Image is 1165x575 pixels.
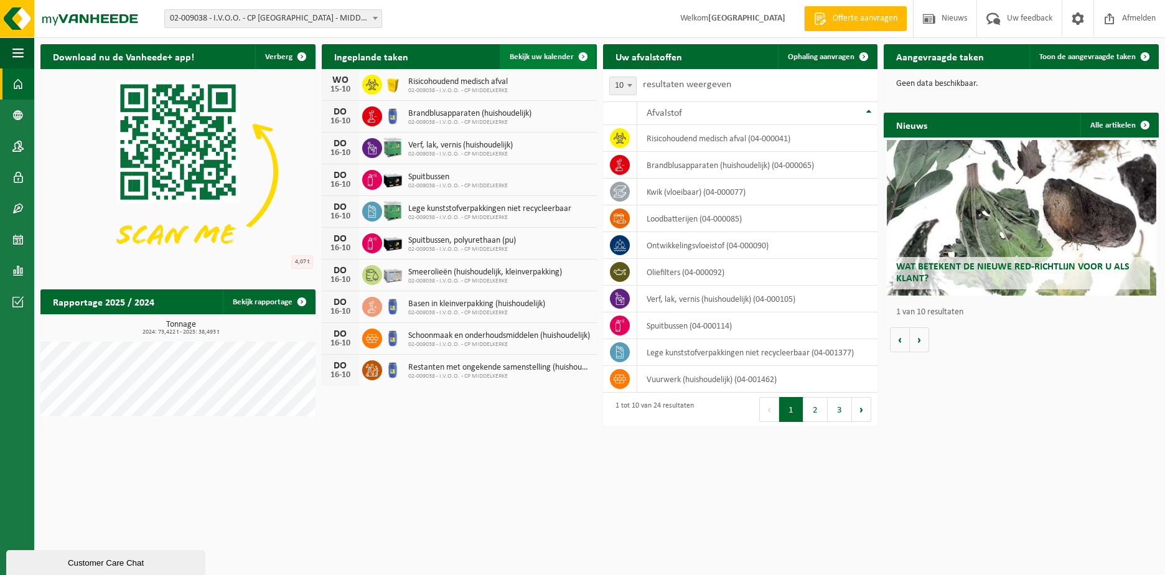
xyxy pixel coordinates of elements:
[255,44,314,69] button: Verberg
[408,172,508,182] span: Spuitbussen
[382,327,403,348] img: PB-OT-0120-HPE-00-02
[408,87,508,95] span: 02-009038 - I.V.O.O. - CP MIDDELKERKE
[896,80,1146,88] p: Geen data beschikbaar.
[223,289,314,314] a: Bekijk rapportage
[408,236,516,246] span: Spuitbussen, polyurethaan (pu)
[408,341,590,348] span: 02-009038 - I.V.O.O. - CP MIDDELKERKE
[637,179,877,205] td: kwik (vloeibaar) (04-000077)
[708,14,785,23] strong: [GEOGRAPHIC_DATA]
[328,329,353,339] div: DO
[779,397,803,422] button: 1
[804,6,907,31] a: Offerte aanvragen
[40,69,316,275] img: Download de VHEPlus App
[382,358,403,380] img: PB-OT-0120-HPE-00-02
[637,125,877,152] td: risicohoudend medisch afval (04-000041)
[637,366,877,393] td: vuurwerk (huishoudelijk) (04-001462)
[328,212,353,221] div: 16-10
[382,136,403,159] img: PB-HB-1400-HPE-GN-11
[328,244,353,253] div: 16-10
[408,309,545,317] span: 02-009038 - I.V.O.O. - CP MIDDELKERKE
[408,278,562,285] span: 02-009038 - I.V.O.O. - CP MIDDELKERKE
[609,77,637,95] span: 10
[637,259,877,286] td: oliefilters (04-000092)
[40,289,167,314] h2: Rapportage 2025 / 2024
[328,234,353,244] div: DO
[603,44,695,68] h2: Uw afvalstoffen
[328,307,353,316] div: 16-10
[328,180,353,189] div: 16-10
[647,108,682,118] span: Afvalstof
[408,151,513,158] span: 02-009038 - I.V.O.O. - CP MIDDELKERKE
[408,246,516,253] span: 02-009038 - I.V.O.O. - CP MIDDELKERKE
[328,75,353,85] div: WO
[328,276,353,284] div: 16-10
[637,286,877,312] td: verf, lak, vernis (huishoudelijk) (04-000105)
[1039,53,1136,61] span: Toon de aangevraagde taken
[1080,113,1158,138] a: Alle artikelen
[382,73,403,94] img: LP-SB-00050-HPE-22
[609,396,694,423] div: 1 tot 10 van 24 resultaten
[265,53,292,61] span: Verberg
[408,299,545,309] span: Basen in kleinverpakking (huishoudelijk)
[382,263,403,284] img: PB-LB-0680-HPE-GY-11
[788,53,854,61] span: Ophaling aanvragen
[500,44,596,69] a: Bekijk uw kalender
[408,363,591,373] span: Restanten met ongekende samenstelling (huishoudelijk)
[164,9,382,28] span: 02-009038 - I.V.O.O. - CP MIDDELKERKE - MIDDELKERKE
[6,548,208,575] iframe: chat widget
[830,12,901,25] span: Offerte aanvragen
[408,204,571,214] span: Lege kunststofverpakkingen niet recycleerbaar
[408,268,562,278] span: Smeerolieën (huishoudelijk, kleinverpakking)
[828,397,852,422] button: 3
[408,119,531,126] span: 02-009038 - I.V.O.O. - CP MIDDELKERKE
[382,105,403,126] img: PB-OT-0120-HPE-00-02
[890,327,910,352] button: Vorige
[408,77,508,87] span: Risicohoudend medisch afval
[382,295,403,316] img: PB-OT-0120-HPE-00-02
[382,231,403,253] img: PB-LB-0680-HPE-BK-11
[165,10,381,27] span: 02-009038 - I.V.O.O. - CP MIDDELKERKE - MIDDELKERKE
[510,53,574,61] span: Bekijk uw kalender
[778,44,876,69] a: Ophaling aanvragen
[322,44,421,68] h2: Ingeplande taken
[328,139,353,149] div: DO
[887,140,1156,296] a: Wat betekent de nieuwe RED-richtlijn voor u als klant?
[328,266,353,276] div: DO
[408,109,531,119] span: Brandblusapparaten (huishoudelijk)
[408,331,590,341] span: Schoonmaak en onderhoudsmiddelen (huishoudelijk)
[408,373,591,380] span: 02-009038 - I.V.O.O. - CP MIDDELKERKE
[852,397,871,422] button: Next
[896,308,1153,317] p: 1 van 10 resultaten
[328,202,353,212] div: DO
[328,361,353,371] div: DO
[884,44,996,68] h2: Aangevraagde taken
[328,171,353,180] div: DO
[803,397,828,422] button: 2
[328,117,353,126] div: 16-10
[408,141,513,151] span: Verf, lak, vernis (huishoudelijk)
[910,327,929,352] button: Volgende
[47,320,316,335] h3: Tonnage
[637,312,877,339] td: spuitbussen (04-000114)
[884,113,940,137] h2: Nieuws
[328,85,353,94] div: 15-10
[637,152,877,179] td: brandblusapparaten (huishoudelijk) (04-000065)
[40,44,207,68] h2: Download nu de Vanheede+ app!
[328,107,353,117] div: DO
[382,168,403,189] img: PB-LB-0680-HPE-BK-11
[643,80,731,90] label: resultaten weergeven
[759,397,779,422] button: Previous
[637,339,877,366] td: Lege kunststofverpakkingen niet recycleerbaar (04-001377)
[408,182,508,190] span: 02-009038 - I.V.O.O. - CP MIDDELKERKE
[328,149,353,157] div: 16-10
[637,232,877,259] td: ontwikkelingsvloeistof (04-000090)
[328,297,353,307] div: DO
[328,339,353,348] div: 16-10
[408,214,571,222] span: 02-009038 - I.V.O.O. - CP MIDDELKERKE
[637,205,877,232] td: loodbatterijen (04-000085)
[1029,44,1158,69] a: Toon de aangevraagde taken
[896,262,1130,284] span: Wat betekent de nieuwe RED-richtlijn voor u als klant?
[382,199,403,222] img: PB-HB-1400-HPE-GN-11
[47,329,316,335] span: 2024: 73,422 t - 2025: 38,493 t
